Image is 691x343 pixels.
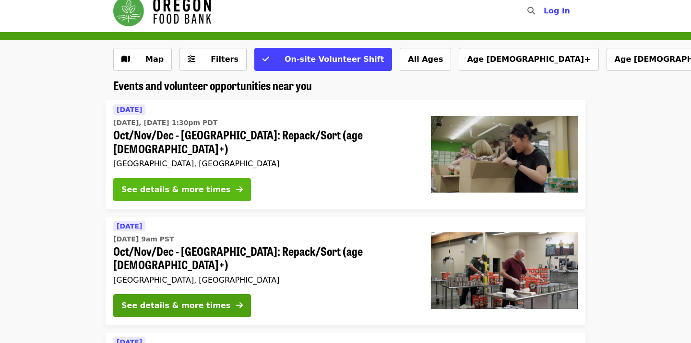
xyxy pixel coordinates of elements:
span: Events and volunteer opportunities near you [113,77,312,93]
span: Filters [211,55,238,64]
span: [DATE] [117,222,142,230]
span: Map [145,55,164,64]
button: Age [DEMOGRAPHIC_DATA]+ [459,48,598,71]
span: Oct/Nov/Dec - [GEOGRAPHIC_DATA]: Repack/Sort (age [DEMOGRAPHIC_DATA]+) [113,128,416,156]
div: [GEOGRAPHIC_DATA], [GEOGRAPHIC_DATA] [113,159,416,168]
button: Show map view [113,48,172,71]
span: On-site Volunteer Shift [285,55,384,64]
i: map icon [121,55,130,64]
span: [DATE] [117,106,142,114]
span: Log in [544,6,570,15]
img: Oct/Nov/Dec - Portland: Repack/Sort (age 16+) organized by Oregon Food Bank [431,232,578,309]
a: See details for "Oct/Nov/Dec - Portland: Repack/Sort (age 8+)" [106,100,585,209]
button: All Ages [400,48,451,71]
button: See details & more times [113,294,251,317]
i: arrow-right icon [236,185,243,194]
img: Oct/Nov/Dec - Portland: Repack/Sort (age 8+) organized by Oregon Food Bank [431,116,578,193]
button: Log in [536,1,578,21]
i: check icon [262,55,269,64]
i: search icon [527,6,535,15]
div: See details & more times [121,184,230,195]
time: [DATE], [DATE] 1:30pm PDT [113,118,217,128]
button: On-site Volunteer Shift [254,48,392,71]
time: [DATE] 9am PST [113,234,174,244]
button: See details & more times [113,178,251,201]
span: Oct/Nov/Dec - [GEOGRAPHIC_DATA]: Repack/Sort (age [DEMOGRAPHIC_DATA]+) [113,244,416,272]
i: arrow-right icon [236,301,243,310]
a: See details for "Oct/Nov/Dec - Portland: Repack/Sort (age 16+)" [106,217,585,325]
div: [GEOGRAPHIC_DATA], [GEOGRAPHIC_DATA] [113,275,416,285]
div: See details & more times [121,300,230,311]
button: Filters (0 selected) [179,48,247,71]
i: sliders-h icon [188,55,195,64]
